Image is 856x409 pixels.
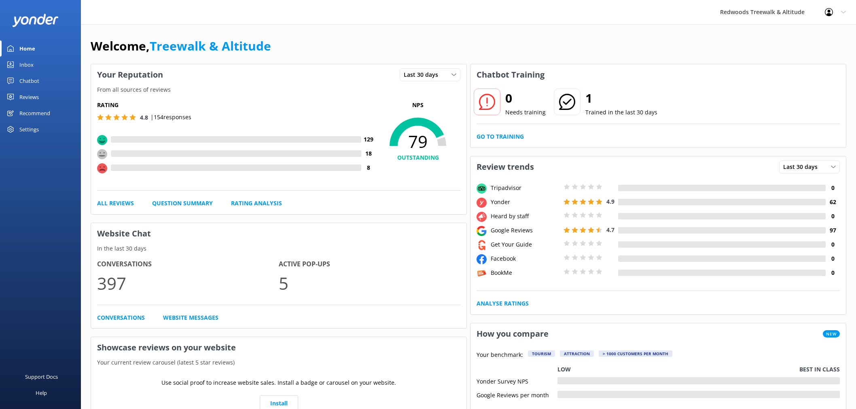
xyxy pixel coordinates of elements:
[140,114,148,121] span: 4.8
[19,73,39,89] div: Chatbot
[19,57,34,73] div: Inbox
[470,323,555,344] h3: How you compare
[375,101,460,110] p: NPS
[19,105,50,121] div: Recommend
[97,101,375,110] h5: Rating
[585,89,657,108] h2: 1
[19,89,39,105] div: Reviews
[505,108,546,117] p: Needs training
[477,350,523,360] p: Your benchmark:
[505,89,546,108] h2: 0
[489,254,561,263] div: Facebook
[91,244,466,253] p: In the last 30 days
[799,365,840,374] p: Best in class
[470,156,540,177] h3: Review trends
[12,14,59,27] img: yonder-white-logo.png
[361,135,375,144] h4: 129
[557,365,571,374] p: Low
[161,378,396,387] p: Use social proof to increase website sales. Install a badge or carousel on your website.
[361,149,375,158] h4: 18
[489,198,561,207] div: Yonder
[477,299,529,308] a: Analyse Ratings
[19,121,39,137] div: Settings
[375,131,460,152] span: 79
[375,153,460,162] h4: OUTSTANDING
[477,132,524,141] a: Go to Training
[91,358,466,367] p: Your current review carousel (latest 5 star reviews)
[477,377,557,384] div: Yonder Survey NPS
[150,113,191,122] p: | 154 responses
[470,64,551,85] h3: Chatbot Training
[489,212,561,221] div: Heard by staff
[599,350,672,357] div: > 1000 customers per month
[19,40,35,57] div: Home
[489,226,561,235] div: Google Reviews
[361,163,375,172] h4: 8
[25,369,58,385] div: Support Docs
[91,337,466,358] h3: Showcase reviews on your website
[826,183,840,192] h4: 0
[585,108,657,117] p: Trained in the last 30 days
[489,183,561,192] div: Tripadvisor
[477,391,557,398] div: Google Reviews per month
[826,226,840,235] h4: 97
[152,199,213,208] a: Question Summary
[97,270,279,297] p: 397
[163,313,218,322] a: Website Messages
[231,199,282,208] a: Rating Analysis
[91,85,466,94] p: From all sources of reviews
[560,350,594,357] div: Attraction
[606,226,614,234] span: 4.7
[528,350,555,357] div: Tourism
[36,385,47,401] div: Help
[489,240,561,249] div: Get Your Guide
[279,270,460,297] p: 5
[91,64,169,85] h3: Your Reputation
[97,259,279,270] h4: Conversations
[826,268,840,277] h4: 0
[91,36,271,56] h1: Welcome,
[97,313,145,322] a: Conversations
[826,212,840,221] h4: 0
[826,254,840,263] h4: 0
[91,223,466,244] h3: Website Chat
[823,330,840,337] span: New
[279,259,460,270] h4: Active Pop-ups
[97,199,134,208] a: All Reviews
[489,268,561,277] div: BookMe
[826,198,840,207] h4: 62
[606,198,614,205] span: 4.9
[826,240,840,249] h4: 0
[150,38,271,54] a: Treewalk & Altitude
[783,162,822,171] span: Last 30 days
[404,70,443,79] span: Last 30 days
